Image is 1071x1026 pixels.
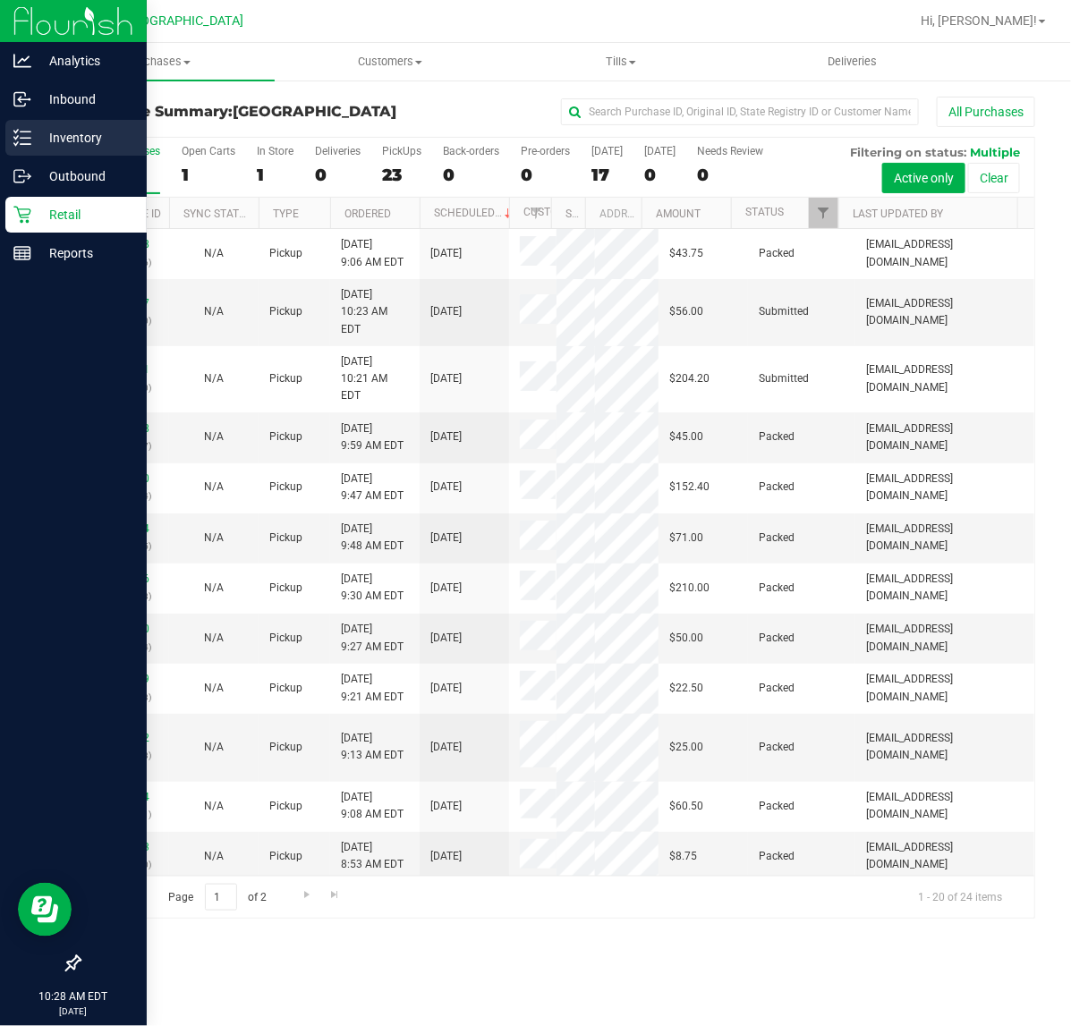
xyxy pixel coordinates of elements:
span: Pickup [269,848,302,865]
span: Pickup [269,580,302,597]
a: Type [273,208,299,220]
span: Not Applicable [204,850,224,862]
span: Submitted [759,303,809,320]
span: Packed [759,848,795,865]
span: Not Applicable [204,480,224,493]
span: $56.00 [669,303,703,320]
a: Ordered [344,208,391,220]
span: Hi, [PERSON_NAME]! [921,13,1037,28]
iframe: Resource center [18,883,72,937]
span: Pickup [269,479,302,496]
div: 0 [521,165,570,185]
a: Amount [656,208,701,220]
inline-svg: Reports [13,244,31,262]
div: Back-orders [443,145,499,157]
a: Status [745,206,784,218]
a: Last Updated By [853,208,943,220]
span: [EMAIL_ADDRESS][DOMAIN_NAME] [866,361,1024,395]
div: 17 [591,165,623,185]
inline-svg: Outbound [13,167,31,185]
span: [DATE] [430,739,462,756]
button: N/A [204,245,224,262]
span: Submitted [759,370,809,387]
span: Packed [759,739,795,756]
span: Not Applicable [204,682,224,694]
span: [DATE] 9:27 AM EDT [341,621,404,655]
span: Not Applicable [204,247,224,259]
span: [EMAIL_ADDRESS][DOMAIN_NAME] [866,295,1024,329]
p: Retail [31,204,139,225]
span: Packed [759,245,795,262]
button: Clear [968,163,1020,193]
span: [DATE] [430,848,462,865]
span: [DATE] 9:59 AM EDT [341,420,404,454]
div: 1 [182,165,235,185]
span: $45.00 [669,428,703,445]
a: Customers [275,43,506,81]
span: [EMAIL_ADDRESS][DOMAIN_NAME] [866,471,1024,505]
a: Filter [809,198,838,228]
span: [DATE] 9:47 AM EDT [341,471,404,505]
p: Analytics [31,50,139,72]
a: Sync Status [183,208,252,220]
span: Pickup [269,245,302,262]
span: Not Applicable [204,430,224,443]
span: Pickup [269,370,302,387]
span: [GEOGRAPHIC_DATA] [122,13,244,29]
span: Pickup [269,530,302,547]
div: Open Carts [182,145,235,157]
span: $8.75 [669,848,697,865]
inline-svg: Inventory [13,129,31,147]
span: [DATE] 10:21 AM EDT [341,353,409,405]
div: 1 [257,165,293,185]
span: [EMAIL_ADDRESS][DOMAIN_NAME] [866,521,1024,555]
div: 0 [315,165,361,185]
span: Filtering on status: [850,145,966,159]
inline-svg: Analytics [13,52,31,70]
button: N/A [204,848,224,865]
span: Packed [759,580,795,597]
div: [DATE] [591,145,623,157]
span: Pickup [269,303,302,320]
div: 0 [443,165,499,185]
span: [DATE] 9:21 AM EDT [341,671,404,705]
span: Pickup [269,680,302,697]
span: $152.40 [669,479,710,496]
span: Not Applicable [204,531,224,544]
button: N/A [204,739,224,756]
span: Packed [759,479,795,496]
span: $204.20 [669,370,710,387]
span: Pickup [269,630,302,647]
span: [EMAIL_ADDRESS][DOMAIN_NAME] [866,789,1024,823]
span: [EMAIL_ADDRESS][DOMAIN_NAME] [866,571,1024,605]
a: Purchases [43,43,275,81]
button: N/A [204,580,224,597]
span: [EMAIL_ADDRESS][DOMAIN_NAME] [866,420,1024,454]
a: State Registry ID [566,208,660,220]
th: Address [585,198,642,229]
a: Tills [506,43,737,81]
a: Scheduled [434,207,515,219]
span: Tills [506,54,736,70]
span: Pickup [269,798,302,815]
span: $43.75 [669,245,703,262]
inline-svg: Inbound [13,90,31,108]
span: Packed [759,680,795,697]
p: 10:28 AM EDT [8,988,139,1005]
span: Customers [276,54,506,70]
span: Packed [759,630,795,647]
span: Not Applicable [204,372,224,385]
span: [EMAIL_ADDRESS][DOMAIN_NAME] [866,621,1024,655]
div: In Store [257,145,293,157]
span: [DATE] 9:30 AM EDT [341,571,404,605]
div: 0 [697,165,763,185]
div: 23 [382,165,421,185]
button: N/A [204,680,224,697]
p: [DATE] [8,1005,139,1018]
inline-svg: Retail [13,206,31,224]
span: $60.50 [669,798,703,815]
span: [DATE] 8:53 AM EDT [341,839,404,873]
input: 1 [205,884,237,912]
span: 1 - 20 of 24 items [904,884,1016,911]
div: 0 [644,165,676,185]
